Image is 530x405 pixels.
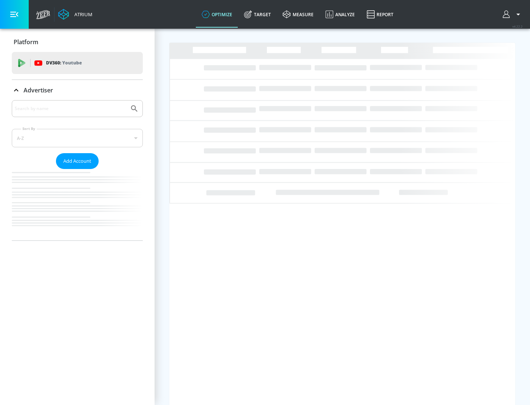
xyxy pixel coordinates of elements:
[15,104,126,113] input: Search by name
[361,1,399,28] a: Report
[21,126,37,131] label: Sort By
[63,157,91,165] span: Add Account
[319,1,361,28] a: Analyze
[46,59,82,67] p: DV360:
[71,11,92,18] div: Atrium
[12,32,143,52] div: Platform
[24,86,53,94] p: Advertiser
[512,24,523,28] span: v 4.22.2
[12,169,143,240] nav: list of Advertiser
[14,38,38,46] p: Platform
[196,1,238,28] a: optimize
[62,59,82,67] p: Youtube
[58,9,92,20] a: Atrium
[12,52,143,74] div: DV360: Youtube
[277,1,319,28] a: measure
[238,1,277,28] a: Target
[56,153,99,169] button: Add Account
[12,100,143,240] div: Advertiser
[12,129,143,147] div: A-Z
[12,80,143,101] div: Advertiser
